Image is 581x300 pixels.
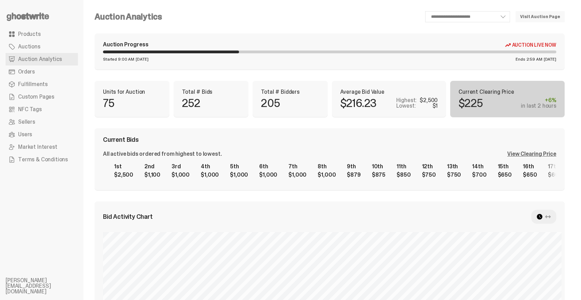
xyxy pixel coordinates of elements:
div: $1,000 [172,172,190,178]
a: Visit Auction Page [516,11,565,22]
div: $650 [523,172,537,178]
a: Orders [6,66,78,78]
div: 15th [498,164,512,169]
div: Auction Progress [103,42,148,48]
div: $2,500 [114,172,133,178]
a: Auctions [6,40,78,53]
p: $225 [459,98,483,109]
div: $1,000 [259,172,277,178]
span: Auction Analytics [18,56,62,62]
span: [DATE] [544,57,556,61]
span: Started 9:00 AM [103,57,134,61]
div: 11th [397,164,411,169]
span: [DATE] [136,57,148,61]
div: +6% [521,98,556,103]
span: Sellers [18,119,35,125]
span: NFC Tags [18,107,42,112]
a: NFC Tags [6,103,78,116]
span: Custom Pages [18,94,54,100]
p: 205 [261,98,280,109]
span: Terms & Conditions [18,157,68,162]
a: Sellers [6,116,78,128]
span: Products [18,31,41,37]
div: $875 [372,172,385,178]
div: $1,000 [288,172,307,178]
div: 8th [318,164,336,169]
div: $2,500 [420,98,438,103]
div: 14th [472,164,486,169]
div: 13th [447,164,461,169]
div: $1,000 [230,172,248,178]
a: Auction Analytics [6,53,78,66]
p: 252 [182,98,200,109]
div: 1st [114,164,133,169]
div: 2nd [144,164,160,169]
div: 6th [259,164,277,169]
div: 9th [347,164,360,169]
p: Total # Bids [182,89,240,95]
div: $750 [422,172,436,178]
div: $879 [347,172,360,178]
p: Average Bid Value [340,89,438,95]
div: $750 [447,172,461,178]
p: Current Clearing Price [459,89,556,95]
span: Bid Activity Chart [103,214,153,220]
a: Market Interest [6,141,78,153]
div: $1,000 [201,172,219,178]
div: 16th [523,164,537,169]
p: $216.23 [340,98,376,109]
a: Products [6,28,78,40]
div: in last 2 hours [521,103,556,109]
div: $700 [472,172,486,178]
span: Ends 2:59 AM [516,57,542,61]
span: Users [18,132,32,137]
div: View Clearing Price [507,151,556,157]
div: 4th [201,164,219,169]
div: All active bids ordered from highest to lowest. [103,151,222,157]
span: Market Interest [18,144,57,150]
div: $1,000 [318,172,336,178]
a: Users [6,128,78,141]
div: $1 [432,103,438,109]
span: Orders [18,69,35,75]
p: Units for Auction [103,89,161,95]
div: 10th [372,164,385,169]
span: Fulfillments [18,82,48,87]
li: [PERSON_NAME][EMAIL_ADDRESS][DOMAIN_NAME] [6,278,89,294]
p: 75 [103,98,114,109]
div: 5th [230,164,248,169]
div: $1,100 [144,172,160,178]
div: 7th [288,164,307,169]
a: Fulfillments [6,78,78,91]
div: $600 [548,172,562,178]
div: 12th [422,164,436,169]
div: $650 [498,172,512,178]
p: Lowest: [396,103,416,109]
a: Custom Pages [6,91,78,103]
span: Auction Live Now [512,42,556,48]
p: Highest: [396,98,417,103]
div: 17th [548,164,562,169]
a: Terms & Conditions [6,153,78,166]
span: Current Bids [103,137,139,143]
p: Total # Bidders [261,89,319,95]
div: 3rd [172,164,190,169]
h4: Auction Analytics [95,13,162,21]
span: Auctions [18,44,40,49]
div: $850 [397,172,411,178]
